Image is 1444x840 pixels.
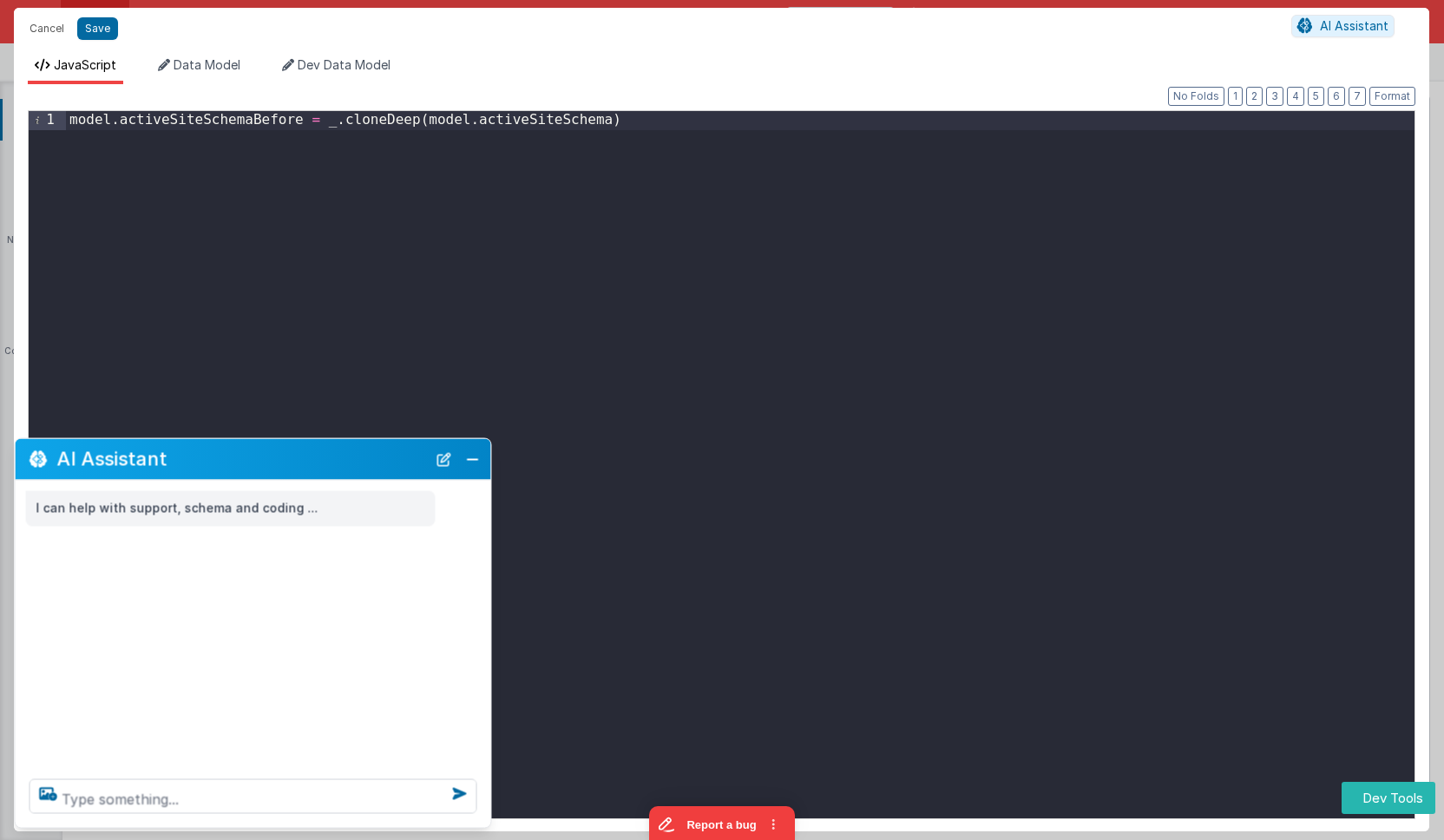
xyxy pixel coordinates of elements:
button: 3 [1266,87,1283,106]
span: Dev Data Model [298,57,391,72]
button: 6 [1328,87,1345,106]
h2: AI Assistant [57,449,427,469]
button: 4 [1287,87,1304,106]
button: 7 [1349,87,1366,106]
button: Dev Tools [1342,782,1435,814]
button: 2 [1246,87,1263,106]
span: AI Assistant [1320,18,1388,33]
button: 1 [1228,87,1243,106]
button: Cancel [21,16,73,41]
button: Format [1369,87,1415,106]
span: Data Model [174,57,240,72]
p: I can help with support, schema and coding ... [36,498,425,520]
button: 5 [1308,87,1324,106]
div: 1 [29,111,66,130]
button: No Folds [1168,87,1224,106]
button: Save [77,17,118,40]
button: Close [462,447,484,471]
button: New Chat [432,447,456,471]
button: AI Assistant [1291,15,1395,37]
span: JavaScript [54,57,116,72]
